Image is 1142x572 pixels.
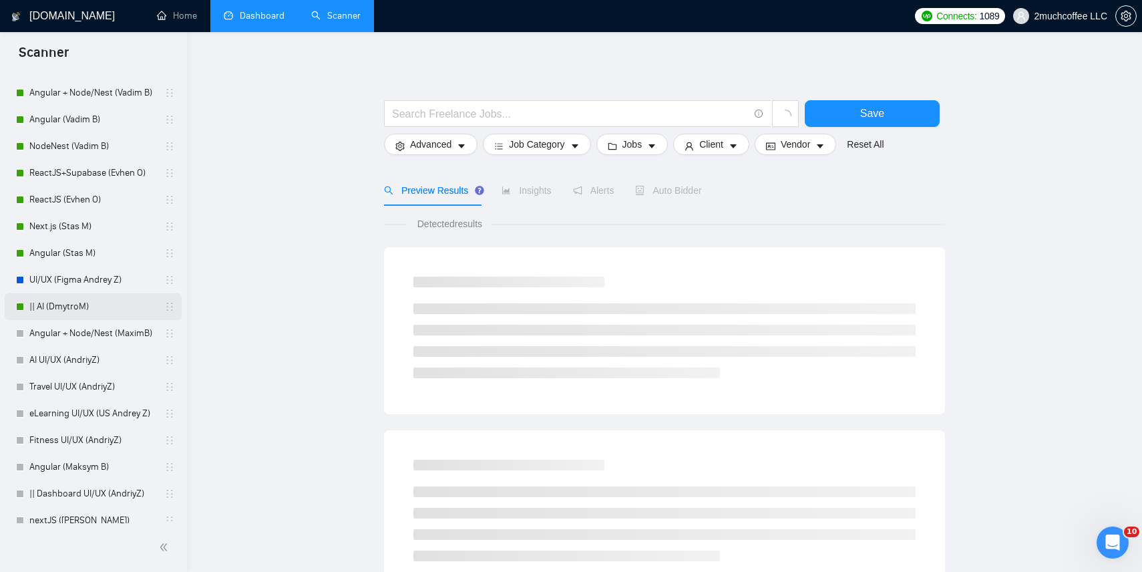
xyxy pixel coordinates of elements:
[483,134,590,155] button: barsJob Categorycaret-down
[164,301,175,312] span: holder
[11,6,21,27] img: logo
[224,10,284,21] a: dashboardDashboard
[573,185,614,196] span: Alerts
[164,194,175,205] span: holder
[311,10,361,21] a: searchScanner
[635,186,644,195] span: robot
[29,267,156,293] a: UI/UX (Figma Andrey Z)
[494,141,504,151] span: bars
[164,88,175,98] span: holder
[29,374,156,400] a: Travel UI/UX (AndriyZ)
[729,141,738,151] span: caret-down
[805,100,940,127] button: Save
[164,355,175,366] span: holder
[164,168,175,178] span: holder
[1116,11,1136,21] span: setting
[502,185,551,196] span: Insights
[29,480,156,507] a: || Dashboard UI/UX (AndriyZ)
[384,186,393,195] span: search
[159,541,172,554] span: double-left
[408,217,492,231] span: Detected results
[1097,527,1129,559] iframe: Intercom live chat
[29,160,156,186] a: ReactJS+Supabase (Evhen O)
[164,382,175,392] span: holder
[699,137,723,152] span: Client
[570,141,580,151] span: caret-down
[164,328,175,339] span: holder
[29,80,156,106] a: Angular + Node/Nest (Vadim B)
[647,141,656,151] span: caret-down
[860,105,884,122] span: Save
[608,141,617,151] span: folder
[1124,527,1139,537] span: 10
[755,134,836,155] button: idcardVendorcaret-down
[29,427,156,454] a: Fitness UI/UX (AndriyZ)
[502,186,511,195] span: area-chart
[392,106,749,122] input: Search Freelance Jobs...
[164,221,175,232] span: holder
[766,141,775,151] span: idcard
[685,141,694,151] span: user
[164,435,175,446] span: holder
[29,133,156,160] a: NodeNest (Vadim B)
[29,186,156,213] a: ReactJS (Evhen O)
[815,141,825,151] span: caret-down
[29,507,156,534] a: nextJS ([PERSON_NAME])
[164,408,175,419] span: holder
[29,293,156,320] a: || AI (DmytroM)
[779,110,791,122] span: loading
[457,141,466,151] span: caret-down
[573,186,582,195] span: notification
[635,185,701,196] span: Auto Bidder
[847,137,884,152] a: Reset All
[622,137,642,152] span: Jobs
[509,137,564,152] span: Job Category
[410,137,451,152] span: Advanced
[164,248,175,259] span: holder
[755,110,763,118] span: info-circle
[781,137,810,152] span: Vendor
[164,515,175,526] span: holder
[164,275,175,285] span: holder
[1016,11,1026,21] span: user
[922,11,932,21] img: upwork-logo.png
[395,141,405,151] span: setting
[29,347,156,374] a: AI UI/UX (AndriyZ)
[936,9,976,23] span: Connects:
[164,462,175,472] span: holder
[29,454,156,480] a: Angular (Maksym B)
[157,10,197,21] a: homeHome
[384,134,478,155] button: settingAdvancedcaret-down
[164,141,175,152] span: holder
[673,134,749,155] button: userClientcaret-down
[1115,5,1137,27] button: setting
[596,134,669,155] button: folderJobscaret-down
[29,106,156,133] a: Angular (Vadim B)
[29,400,156,427] a: eLearning UI/UX (US Andrey Z)
[8,43,79,71] span: Scanner
[29,213,156,240] a: Next.js (Stas M)
[29,240,156,267] a: Angular (Stas M)
[1115,11,1137,21] a: setting
[164,488,175,499] span: holder
[384,185,480,196] span: Preview Results
[29,320,156,347] a: Angular + Node/Nest (MaximB)
[473,184,486,196] div: Tooltip anchor
[164,114,175,125] span: holder
[980,9,1000,23] span: 1089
